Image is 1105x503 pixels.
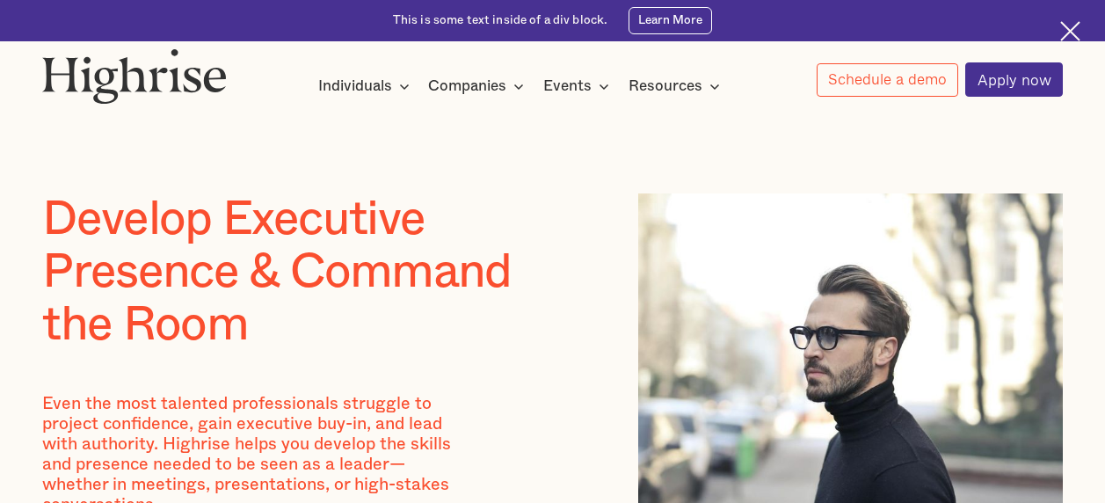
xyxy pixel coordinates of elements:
[629,76,725,97] div: Resources
[318,76,392,97] div: Individuals
[393,12,608,29] div: This is some text inside of a div block.
[543,76,614,97] div: Events
[1060,21,1080,41] img: Cross icon
[42,193,583,353] h1: Develop Executive Presence & Command the Room
[428,76,529,97] div: Companies
[629,7,712,33] a: Learn More
[817,63,959,97] a: Schedule a demo
[42,48,227,104] img: Highrise logo
[318,76,415,97] div: Individuals
[965,62,1063,97] a: Apply now
[543,76,592,97] div: Events
[428,76,506,97] div: Companies
[629,76,702,97] div: Resources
